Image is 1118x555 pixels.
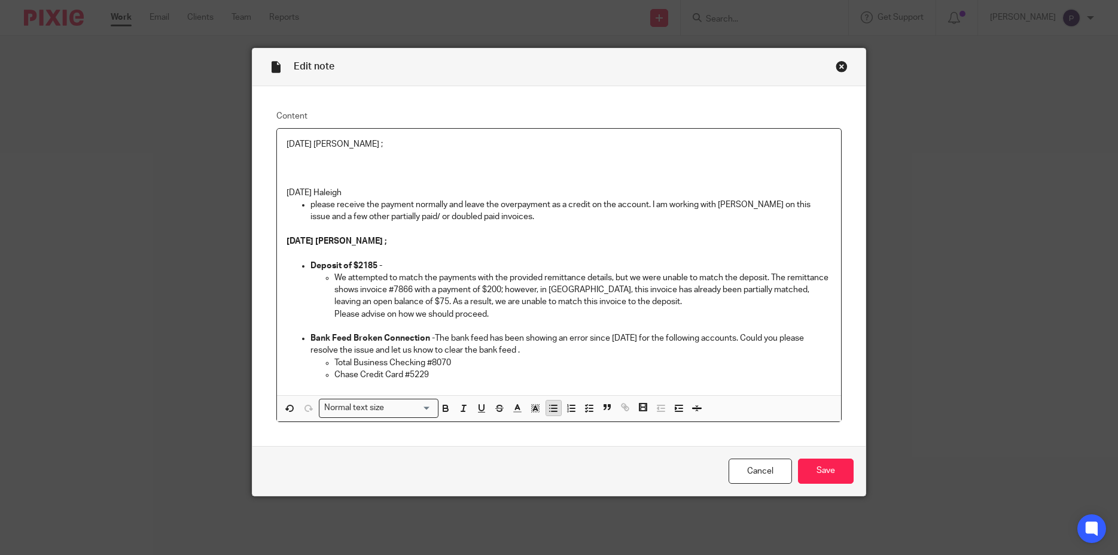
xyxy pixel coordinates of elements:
p: please receive the payment normally and leave the overpayment as a credit on the account. I am wo... [310,199,832,223]
strong: Bank Feed Broken Connection - [310,334,435,342]
p: [DATE] Haleigh [287,187,832,199]
strong: [DATE] [PERSON_NAME] ; [287,237,386,245]
input: Save [798,459,854,484]
div: Search for option [319,399,438,417]
label: Content [276,110,842,122]
a: Cancel [729,459,792,484]
p: Please advise on how we should proceed. [334,308,832,320]
input: Search for option [388,402,431,414]
p: The bank feed has been showing an error since [DATE] for the following accounts. Could you please... [310,332,832,357]
p: We attempted to match the payments with the provided remittance details, but we were unable to ma... [334,272,832,308]
p: Total Business Checking #8070 [334,357,832,369]
span: Edit note [294,62,334,71]
span: Normal text size [322,402,387,414]
p: Chase Credit Card #5229 [334,369,832,381]
strong: Deposit of $2185 - [310,262,382,270]
div: Close this dialog window [836,60,848,72]
p: [DATE] [PERSON_NAME] ; [287,138,832,150]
